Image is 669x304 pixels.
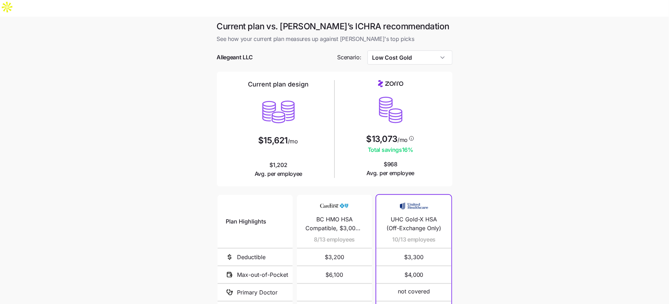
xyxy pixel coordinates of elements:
span: BC HMO HSA Compatible, $3,000 - Silver [305,215,364,233]
span: Plan Highlights [226,217,267,226]
img: Carrier [400,199,428,213]
h1: Current plan vs. [PERSON_NAME]’s ICHRA recommendation [217,21,452,32]
img: Carrier [320,199,348,213]
span: UHC Gold-X HSA (Off-Exchange Only) [385,215,443,233]
span: 8/13 employees [314,235,355,244]
span: Total savings 16 % [366,145,415,154]
span: $4,000 [385,266,443,283]
span: Deductible [237,253,266,262]
span: $968 [367,160,415,178]
span: $15,621 [258,136,288,145]
span: $1,202 [255,161,303,178]
h2: Current plan design [248,80,309,89]
span: Avg. per employee [255,169,303,178]
span: Allegeant LLC [217,53,253,62]
span: /mo [288,138,298,144]
span: $6,100 [305,266,364,283]
span: $3,300 [385,249,443,266]
span: Avg. per employee [367,169,415,178]
span: $3,200 [305,249,364,266]
span: Primary Doctor [237,288,278,297]
span: See how your current plan measures up against [PERSON_NAME]'s top picks [217,35,452,43]
span: /mo [397,137,408,143]
span: Scenario: [337,53,361,62]
span: not covered [398,287,430,296]
span: Max-out-of-Pocket [237,270,288,279]
span: 10/13 employees [392,235,436,244]
span: $13,073 [366,135,398,143]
